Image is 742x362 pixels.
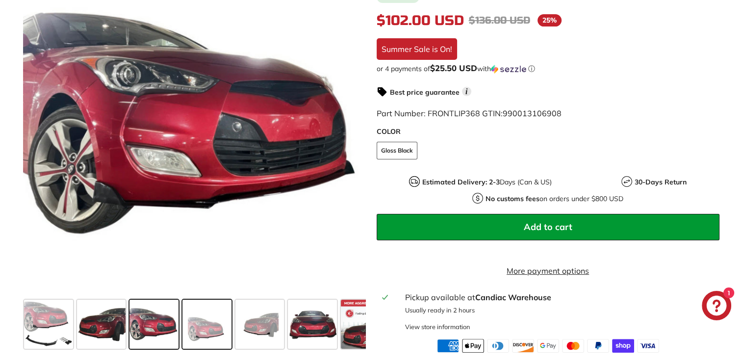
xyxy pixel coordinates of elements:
[390,88,460,97] strong: Best price guarantee
[562,339,584,353] img: master
[437,339,459,353] img: american_express
[377,38,457,60] div: Summer Sale is On!
[469,14,530,26] span: $136.00 USD
[503,108,562,118] span: 990013106908
[377,12,464,29] span: $102.00 USD
[635,178,687,186] strong: 30-Days Return
[537,14,562,26] span: 25%
[430,63,477,73] span: $25.50 USD
[486,194,539,203] strong: No customs fees
[377,127,719,137] label: COLOR
[612,339,634,353] img: shopify_pay
[462,87,471,96] span: i
[462,339,484,353] img: apple_pay
[377,214,719,240] button: Add to cart
[377,64,719,74] div: or 4 payments of with
[377,265,719,277] a: More payment options
[524,221,572,233] span: Add to cart
[587,339,609,353] img: paypal
[512,339,534,353] img: discover
[422,177,552,187] p: Days (Can & US)
[491,65,526,74] img: Sezzle
[487,339,509,353] img: diners_club
[405,306,713,315] p: Usually ready in 2 hours
[405,291,713,303] div: Pickup available at
[486,194,623,204] p: on orders under $800 USD
[475,292,551,302] strong: Candiac Warehouse
[537,339,559,353] img: google_pay
[422,178,500,186] strong: Estimated Delivery: 2-3
[377,108,562,118] span: Part Number: FRONTLIP368 GTIN:
[377,64,719,74] div: or 4 payments of$25.50 USDwithSezzle Click to learn more about Sezzle
[405,322,470,332] div: View store information
[699,291,734,323] inbox-online-store-chat: Shopify online store chat
[637,339,659,353] img: visa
